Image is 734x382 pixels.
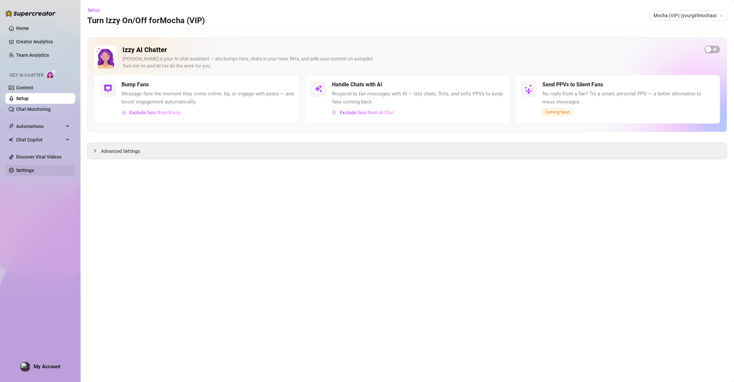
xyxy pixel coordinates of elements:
[87,15,205,26] h3: Turn Izzy On/Off for Mocha (VIP)
[16,36,70,47] a: Creator Analytics
[16,168,34,173] a: Settings
[332,90,504,106] span: Respond to fan messages with AI — Izzy chats, flirts, and sells PPVs to keep fans coming back.
[129,110,181,115] span: Exclude fans from Bump
[332,107,395,118] button: Exclude fans from AI Chat
[93,149,97,153] span: collapsed
[34,364,60,370] span: My Account
[20,362,30,372] img: profilePics%2FexuO9qo4iLTrsAzj4muWTpr0oxy2.jpeg
[16,52,49,58] a: Team Analytics
[16,85,33,90] a: Content
[94,46,117,69] img: Izzy AI Chatter
[121,81,149,89] h5: Bump Fans
[122,110,127,115] img: svg%3e
[542,109,573,116] span: Coming Soon
[16,96,29,101] a: Setup
[16,134,64,145] span: Chat Copilot
[104,85,112,93] img: svg%3e
[101,147,140,155] span: Advanced Settings
[93,147,101,155] div: collapsed
[46,70,56,79] img: AI Chatter
[9,124,14,129] span: thunderbolt
[542,90,715,106] span: No reply from a fan? Try a smart, personal PPV — a better alternative to mass messages.
[525,84,535,95] img: silent-fans-ppv-o-N6Mmdf.svg
[720,13,724,17] span: team
[16,154,61,160] a: Discover Viral Videos
[121,90,294,106] span: Message fans the moment they come online, tip, or engage with posts — and boost engagement automa...
[332,81,382,89] h5: Handle Chats with AI
[314,85,323,93] img: svg%3e
[542,81,603,89] h5: Send PPVs to Silent Fans
[9,72,43,79] span: Izzy AI Chatter
[123,55,699,70] div: [PERSON_NAME] is your AI chat assistant — she bumps fans, chats in your tone, flirts, and sells y...
[121,107,181,118] button: Exclude fans from Bump
[16,121,64,132] span: Automations
[16,107,51,112] a: Chat Monitoring
[654,10,723,20] span: Mocha (VIP) (yourgirlmochaa)
[340,110,394,115] span: Exclude fans from AI Chat
[332,110,337,115] img: svg%3e
[9,137,13,142] img: Chat Copilot
[123,46,699,54] h2: Izzy AI Chatter
[16,26,29,31] a: Home
[88,7,100,13] span: Setup
[5,10,56,17] img: logo-BBDzfeDw.svg
[87,5,105,15] button: Setup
